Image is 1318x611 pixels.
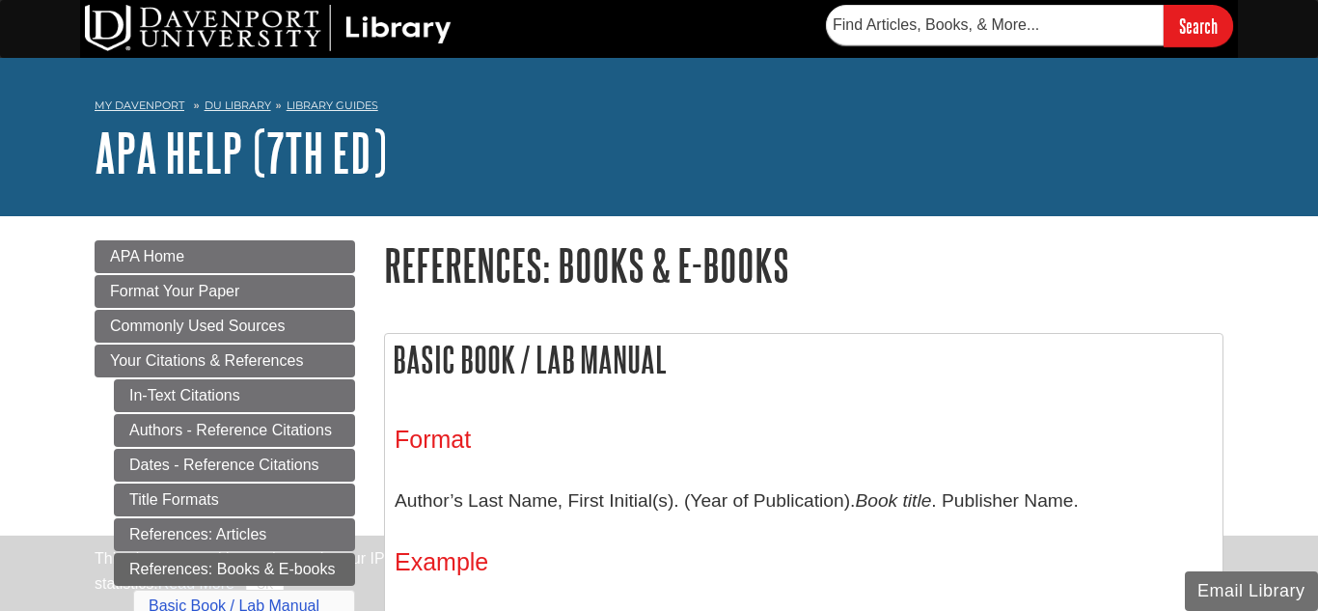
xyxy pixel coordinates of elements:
[114,449,355,482] a: Dates - Reference Citations
[95,93,1223,124] nav: breadcrumb
[110,352,303,369] span: Your Citations & References
[395,473,1213,529] p: Author’s Last Name, First Initial(s). (Year of Publication). . Publisher Name.
[110,283,239,299] span: Format Your Paper
[95,123,387,182] a: APA Help (7th Ed)
[114,518,355,551] a: References: Articles
[395,426,1213,454] h3: Format
[826,5,1164,45] input: Find Articles, Books, & More...
[114,379,355,412] a: In-Text Citations
[114,553,355,586] a: References: Books & E-books
[114,414,355,447] a: Authors - Reference Citations
[95,97,184,114] a: My Davenport
[1185,571,1318,611] button: Email Library
[287,98,378,112] a: Library Guides
[395,548,1213,576] h3: Example
[110,248,184,264] span: APA Home
[95,345,355,377] a: Your Citations & References
[95,240,355,273] a: APA Home
[1164,5,1233,46] input: Search
[95,310,355,343] a: Commonly Used Sources
[85,5,452,51] img: DU Library
[114,484,355,516] a: Title Formats
[384,240,1223,290] h1: References: Books & E-books
[385,334,1222,385] h2: Basic Book / Lab Manual
[95,275,355,308] a: Format Your Paper
[855,490,931,511] i: Book title
[826,5,1233,46] form: Searches DU Library's articles, books, and more
[110,318,285,334] span: Commonly Used Sources
[205,98,271,112] a: DU Library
